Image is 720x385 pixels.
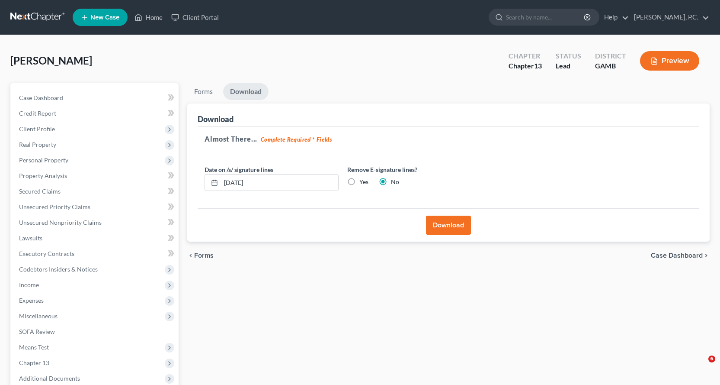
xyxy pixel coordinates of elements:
a: Credit Report [12,106,179,121]
a: Unsecured Priority Claims [12,199,179,215]
span: Real Property [19,141,56,148]
span: Personal Property [19,156,68,164]
span: Case Dashboard [19,94,63,101]
span: SOFA Review [19,328,55,335]
a: Download [223,83,269,100]
a: Case Dashboard [12,90,179,106]
a: Lawsuits [12,230,179,246]
span: 13 [534,61,542,70]
div: Chapter [509,61,542,71]
label: Date on /s/ signature lines [205,165,273,174]
div: GAMB [595,61,626,71]
div: Chapter [509,51,542,61]
div: District [595,51,626,61]
a: Unsecured Nonpriority Claims [12,215,179,230]
a: Client Portal [167,10,223,25]
span: Unsecured Priority Claims [19,203,90,210]
span: Property Analysis [19,172,67,179]
label: Remove E-signature lines? [347,165,481,174]
span: Miscellaneous [19,312,58,320]
label: Yes [359,178,368,186]
span: Secured Claims [19,188,61,195]
label: No [391,178,399,186]
i: chevron_left [187,252,194,259]
span: Income [19,281,39,288]
strong: Complete Required * Fields [261,136,332,143]
span: Means Test [19,343,49,351]
a: Executory Contracts [12,246,179,262]
a: Home [130,10,167,25]
span: Credit Report [19,110,56,117]
span: Codebtors Insiders & Notices [19,265,98,273]
a: Case Dashboard chevron_right [651,252,710,259]
a: Property Analysis [12,168,179,184]
button: Preview [640,51,699,71]
span: Unsecured Nonpriority Claims [19,219,102,226]
i: chevron_right [703,252,710,259]
span: Client Profile [19,125,55,133]
span: Lawsuits [19,234,42,242]
div: Download [198,114,234,124]
span: [PERSON_NAME] [10,54,92,67]
a: [PERSON_NAME], P.C. [630,10,709,25]
input: Search by name... [506,9,585,25]
span: 6 [708,356,715,362]
h5: Almost There... [205,134,692,144]
span: Chapter 13 [19,359,49,366]
a: Help [600,10,629,25]
a: Secured Claims [12,184,179,199]
a: Forms [187,83,220,100]
button: Download [426,216,471,235]
span: Case Dashboard [651,252,703,259]
button: chevron_left Forms [187,252,225,259]
a: SOFA Review [12,324,179,340]
div: Lead [556,61,581,71]
span: Expenses [19,297,44,304]
iframe: Intercom live chat [691,356,711,376]
span: Executory Contracts [19,250,74,257]
span: Additional Documents [19,375,80,382]
div: Status [556,51,581,61]
span: Forms [194,252,214,259]
span: New Case [90,14,119,21]
input: MM/DD/YYYY [221,175,338,191]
